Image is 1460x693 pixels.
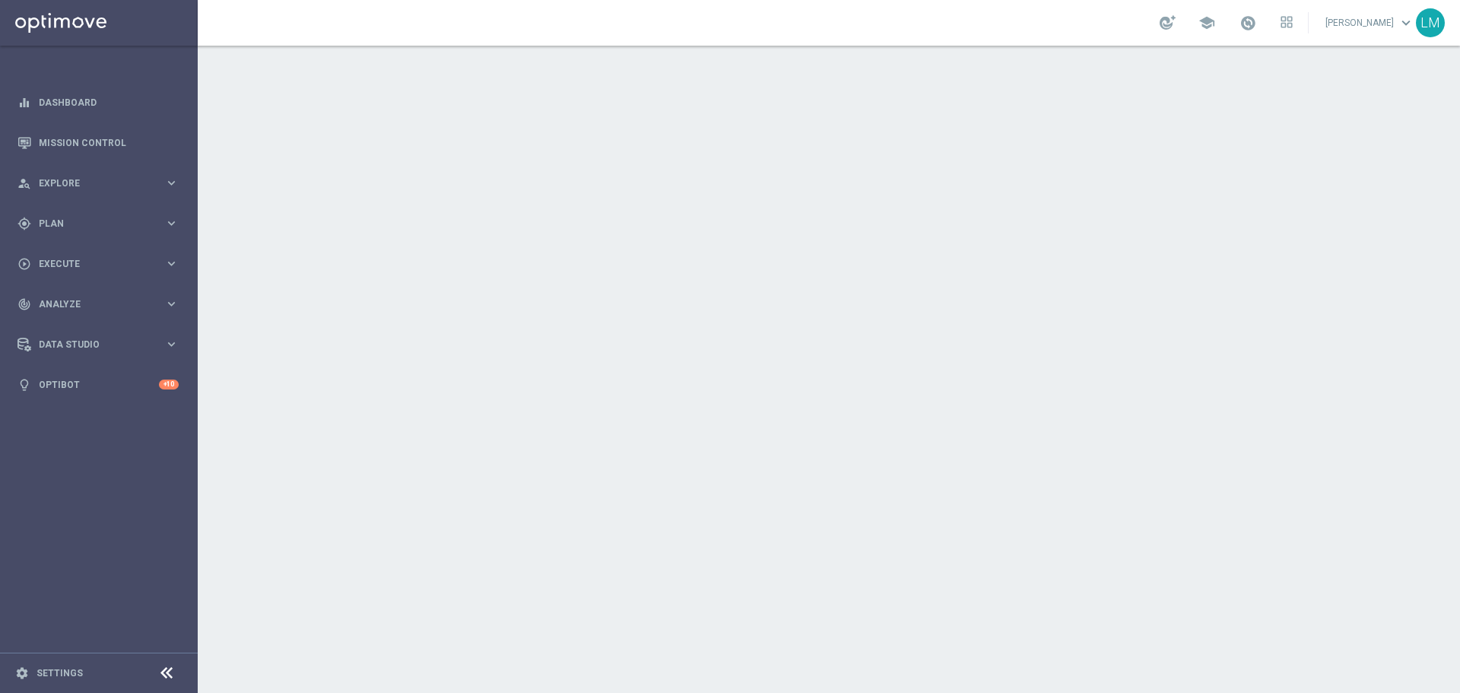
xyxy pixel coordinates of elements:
[164,337,179,351] i: keyboard_arrow_right
[164,216,179,230] i: keyboard_arrow_right
[17,176,31,190] i: person_search
[39,219,164,228] span: Plan
[159,380,179,389] div: +10
[1398,14,1414,31] span: keyboard_arrow_down
[39,82,179,122] a: Dashboard
[17,364,179,405] div: Optibot
[15,666,29,680] i: settings
[1416,8,1445,37] div: LM
[17,217,31,230] i: gps_fixed
[1198,14,1215,31] span: school
[39,122,179,163] a: Mission Control
[1324,11,1416,34] a: [PERSON_NAME]keyboard_arrow_down
[36,669,83,678] a: Settings
[17,338,164,351] div: Data Studio
[39,300,164,309] span: Analyze
[17,378,31,392] i: lightbulb
[164,176,179,190] i: keyboard_arrow_right
[17,122,179,163] div: Mission Control
[17,258,179,270] button: play_circle_outline Execute keyboard_arrow_right
[17,297,31,311] i: track_changes
[17,218,179,230] button: gps_fixed Plan keyboard_arrow_right
[17,97,179,109] button: equalizer Dashboard
[17,257,31,271] i: play_circle_outline
[17,298,179,310] button: track_changes Analyze keyboard_arrow_right
[17,297,164,311] div: Analyze
[39,259,164,269] span: Execute
[17,177,179,189] button: person_search Explore keyboard_arrow_right
[164,256,179,271] i: keyboard_arrow_right
[39,340,164,349] span: Data Studio
[17,96,31,110] i: equalizer
[17,82,179,122] div: Dashboard
[17,217,164,230] div: Plan
[39,179,164,188] span: Explore
[17,339,179,351] button: Data Studio keyboard_arrow_right
[164,297,179,311] i: keyboard_arrow_right
[17,379,179,391] button: lightbulb Optibot +10
[17,137,179,149] button: Mission Control
[17,176,164,190] div: Explore
[39,364,159,405] a: Optibot
[17,257,164,271] div: Execute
